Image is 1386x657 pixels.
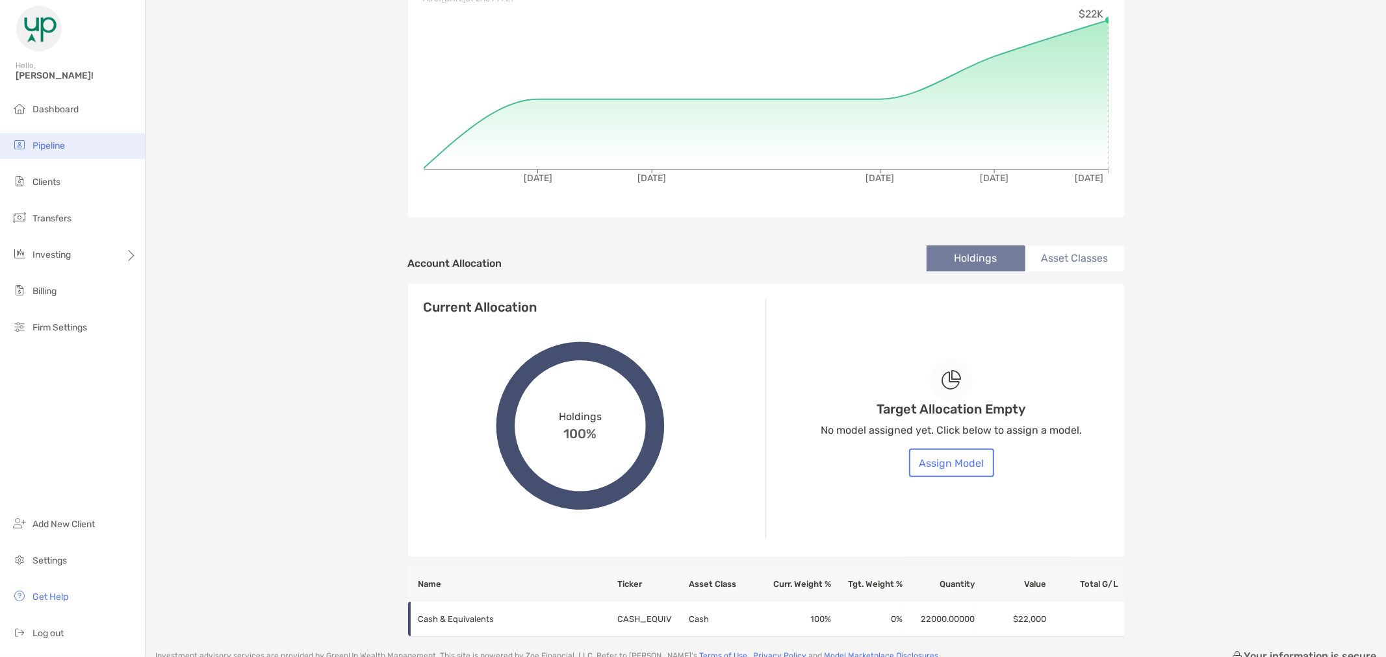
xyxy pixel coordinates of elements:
[32,104,79,115] span: Dashboard
[904,602,975,637] td: 22000.00000
[12,515,27,531] img: add_new_client icon
[32,286,57,297] span: Billing
[688,567,760,602] th: Asset Class
[927,245,1025,271] li: Holdings
[408,567,617,602] th: Name
[12,137,27,153] img: pipeline icon
[617,602,688,637] td: CASH_EQUIV
[32,628,64,639] span: Log out
[12,552,27,567] img: settings icon
[617,567,688,602] th: Ticker
[980,173,1008,184] tspan: [DATE]
[760,602,832,637] td: 100 %
[909,449,994,477] button: Assign Model
[904,567,975,602] th: Quantity
[564,423,597,441] span: 100%
[975,567,1047,602] th: Value
[12,101,27,116] img: dashboard icon
[975,602,1047,637] td: $22,000
[12,210,27,225] img: transfers icon
[832,567,903,602] th: Tgt. Weight %
[12,625,27,640] img: logout icon
[424,299,537,315] h4: Current Allocation
[559,410,602,423] span: Holdings
[688,602,760,637] td: Cash
[32,249,71,260] span: Investing
[12,173,27,189] img: clients icon
[877,401,1026,417] h4: Target Allocation Empty
[16,5,62,52] img: Zoe Logo
[32,177,60,188] span: Clients
[12,588,27,604] img: get-help icon
[821,422,1082,438] p: No model assigned yet. Click below to assign a model.
[32,140,65,151] span: Pipeline
[32,555,67,566] span: Settings
[832,602,903,637] td: 0 %
[1079,8,1103,20] tspan: $22K
[12,282,27,298] img: billing icon
[12,246,27,262] img: investing icon
[408,257,502,269] h4: Account Allocation
[418,611,600,627] p: Cash & Equivalents
[32,213,71,224] span: Transfers
[1047,567,1123,602] th: Total G/L
[32,322,87,333] span: Firm Settings
[32,591,68,602] span: Get Help
[637,173,666,184] tspan: [DATE]
[1025,245,1124,271] li: Asset Classes
[12,319,27,334] img: firm-settings icon
[16,70,137,81] span: [PERSON_NAME]!
[760,567,832,602] th: Curr. Weight %
[866,173,894,184] tspan: [DATE]
[523,173,552,184] tspan: [DATE]
[1074,173,1103,184] tspan: [DATE]
[32,519,95,530] span: Add New Client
